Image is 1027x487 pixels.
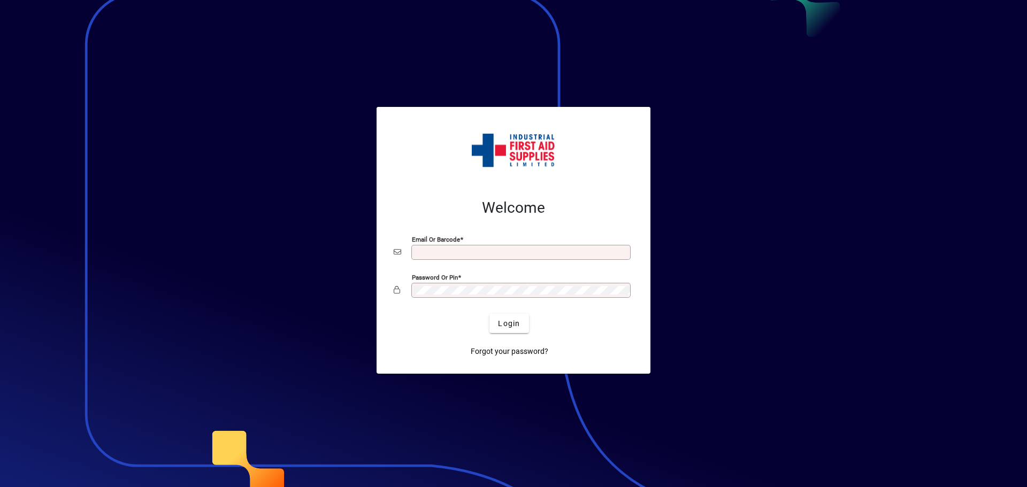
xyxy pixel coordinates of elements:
span: Forgot your password? [471,346,548,357]
a: Forgot your password? [466,342,553,361]
h2: Welcome [394,199,633,217]
mat-label: Email or Barcode [412,236,460,243]
mat-label: Password or Pin [412,274,458,281]
span: Login [498,318,520,329]
button: Login [489,314,528,333]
